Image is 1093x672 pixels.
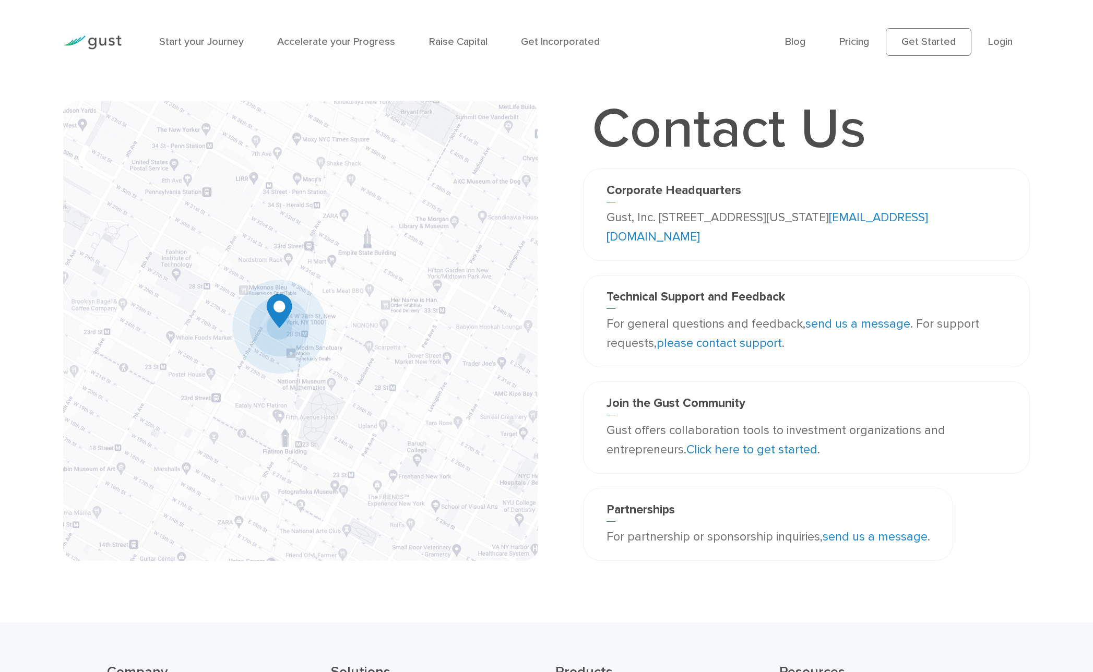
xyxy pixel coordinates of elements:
p: For partnership or sponsorship inquiries, . [607,527,930,546]
a: send us a message [805,317,910,331]
h3: Partnerships [607,502,930,522]
a: please contact support [657,336,782,350]
p: Gust offers collaboration tools to investment organizations and entrepreneurs. . [607,421,1007,460]
a: Start your Journey [159,35,244,48]
a: Pricing [839,35,869,48]
h3: Corporate Headquarters [607,183,1007,202]
a: Click here to get started [686,442,817,457]
a: Accelerate your Progress [277,35,395,48]
a: Raise Capital [429,35,488,48]
h3: Join the Gust Community [607,396,1007,415]
p: Gust, Inc. [STREET_ADDRESS][US_STATE] [607,208,1007,247]
img: Gust Logo [63,35,122,50]
p: For general questions and feedback, . For support requests, . [607,314,1007,353]
a: send us a message [823,530,928,544]
h3: Technical Support and Feedback [607,290,1007,309]
a: Get Incorporated [521,35,600,48]
a: Login [988,35,1013,48]
h1: Contact Us [583,101,874,157]
img: Map [63,101,538,561]
a: Get Started [886,28,971,56]
a: Blog [785,35,805,48]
